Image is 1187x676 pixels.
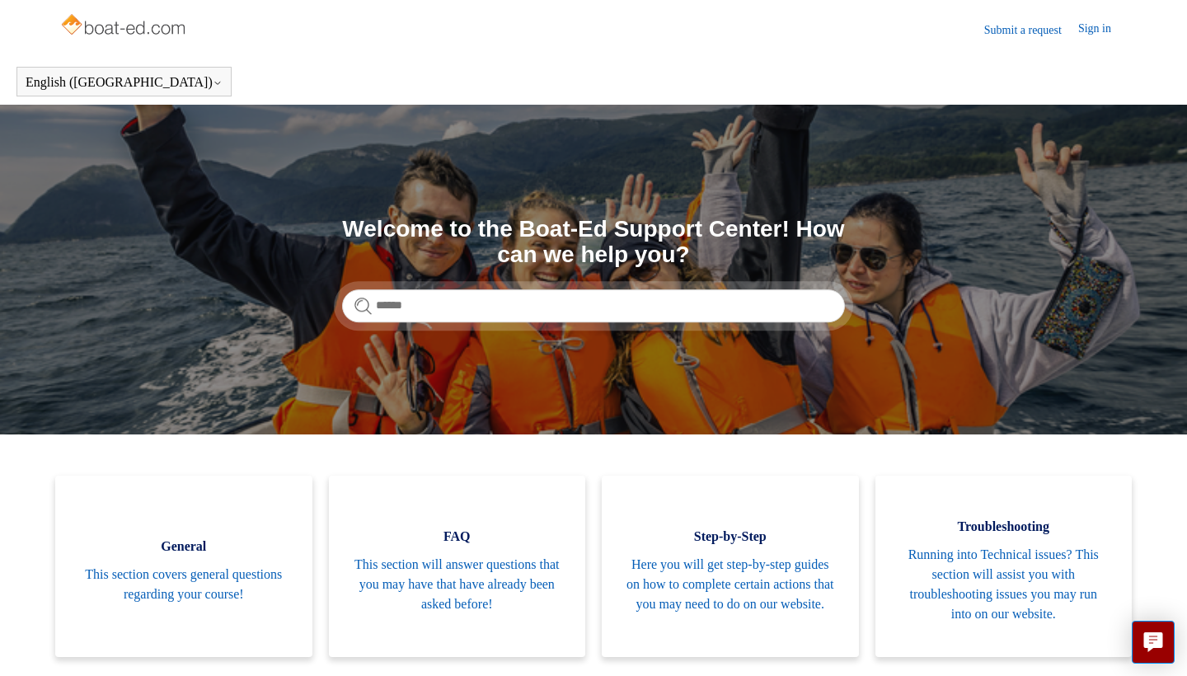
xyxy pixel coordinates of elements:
span: This section will answer questions that you may have that have already been asked before! [354,555,561,614]
a: Step-by-Step Here you will get step-by-step guides on how to complete certain actions that you ma... [602,476,859,657]
span: Troubleshooting [900,517,1108,537]
span: Here you will get step-by-step guides on how to complete certain actions that you may need to do ... [626,555,834,614]
a: Sign in [1078,20,1128,40]
a: General This section covers general questions regarding your course! [55,476,312,657]
span: Running into Technical issues? This section will assist you with troubleshooting issues you may r... [900,545,1108,624]
a: Troubleshooting Running into Technical issues? This section will assist you with troubleshooting ... [875,476,1133,657]
span: This section covers general questions regarding your course! [80,565,288,604]
a: Submit a request [984,21,1078,39]
button: English ([GEOGRAPHIC_DATA]) [26,75,223,90]
span: Step-by-Step [626,527,834,547]
span: FAQ [354,527,561,547]
h1: Welcome to the Boat-Ed Support Center! How can we help you? [342,217,845,268]
a: FAQ This section will answer questions that you may have that have already been asked before! [329,476,586,657]
span: General [80,537,288,556]
button: Live chat [1132,621,1175,664]
input: Search [342,289,845,322]
img: Boat-Ed Help Center home page [59,10,190,43]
